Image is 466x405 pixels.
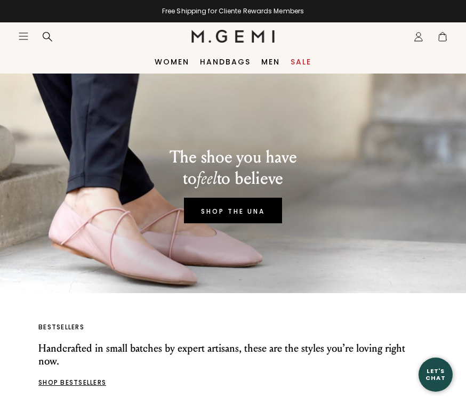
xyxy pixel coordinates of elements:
[291,58,311,66] a: Sale
[170,168,297,189] p: to to believe
[419,368,453,381] div: Let's Chat
[197,168,217,189] em: feel
[38,323,428,387] a: BESTSELLERS Handcrafted in small batches by expert artisans, these are the styles you’re loving r...
[155,58,189,66] a: Women
[261,58,280,66] a: Men
[200,58,251,66] a: Handbags
[38,323,428,331] p: BESTSELLERS
[38,378,428,387] p: SHOP BESTSELLERS
[191,30,275,43] img: M.Gemi
[170,147,297,168] p: The shoe you have
[18,31,29,42] button: Open site menu
[184,198,282,223] a: SHOP THE UNA
[38,342,428,368] p: Handcrafted in small batches by expert artisans, these are the styles you’re loving right now.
